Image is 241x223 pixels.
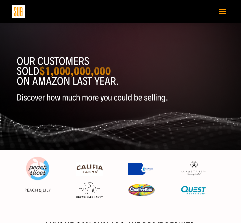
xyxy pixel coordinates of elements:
p: Discover how much more you could be selling. [17,93,224,103]
img: Peach & Lily [24,188,51,193]
img: Creative Kids [128,184,155,196]
button: Toggle navigation [216,6,229,17]
img: Califia Farms [76,162,103,176]
img: Express Water [128,163,155,175]
img: Sug [12,5,25,18]
img: Drunk Elephant [76,182,103,198]
strong: $1,000,000,000 [39,64,111,78]
h1: Our customers sold on Amazon last year. [17,56,224,86]
img: Anastasia Beverly Hills [180,161,207,177]
img: Quest Nutriton [180,183,207,197]
img: Peach Slices [24,155,51,182]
